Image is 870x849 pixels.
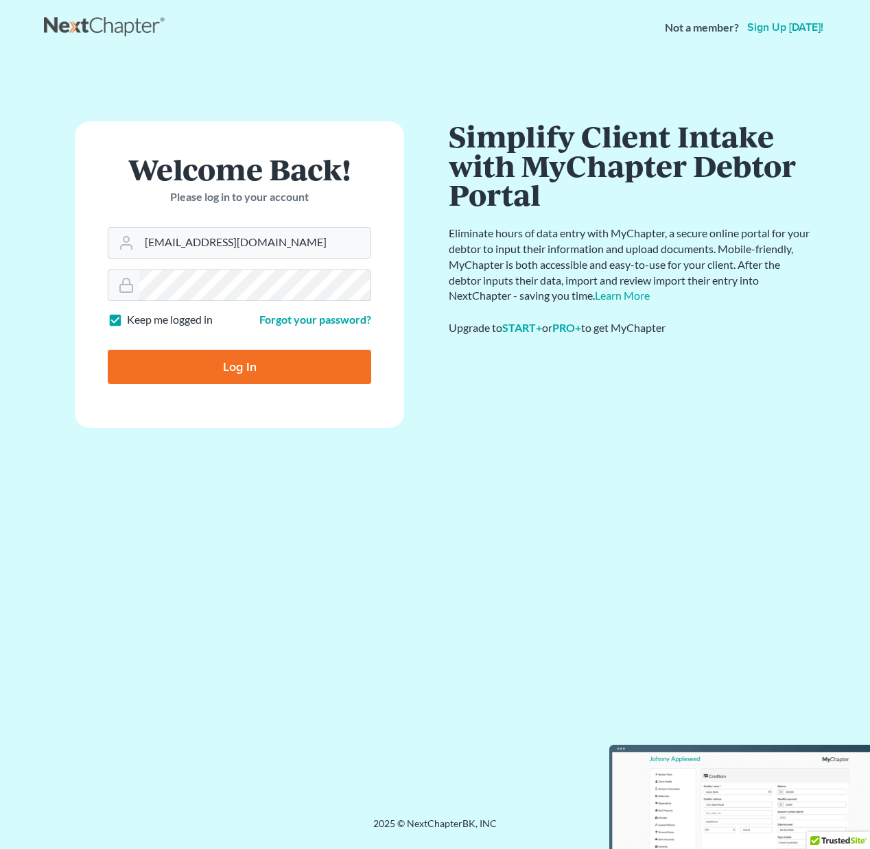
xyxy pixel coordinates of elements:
[108,154,371,184] h1: Welcome Back!
[552,321,581,334] a: PRO+
[595,289,650,302] a: Learn More
[139,228,371,258] input: Email Address
[127,312,213,328] label: Keep me logged in
[108,189,371,205] p: Please log in to your account
[449,320,812,336] div: Upgrade to or to get MyChapter
[665,20,739,36] strong: Not a member?
[108,350,371,384] input: Log In
[44,817,826,841] div: 2025 © NextChapterBK, INC
[449,121,812,209] h1: Simplify Client Intake with MyChapter Debtor Portal
[449,226,812,304] p: Eliminate hours of data entry with MyChapter, a secure online portal for your debtor to input the...
[259,313,371,326] a: Forgot your password?
[744,22,826,33] a: Sign up [DATE]!
[502,321,542,334] a: START+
